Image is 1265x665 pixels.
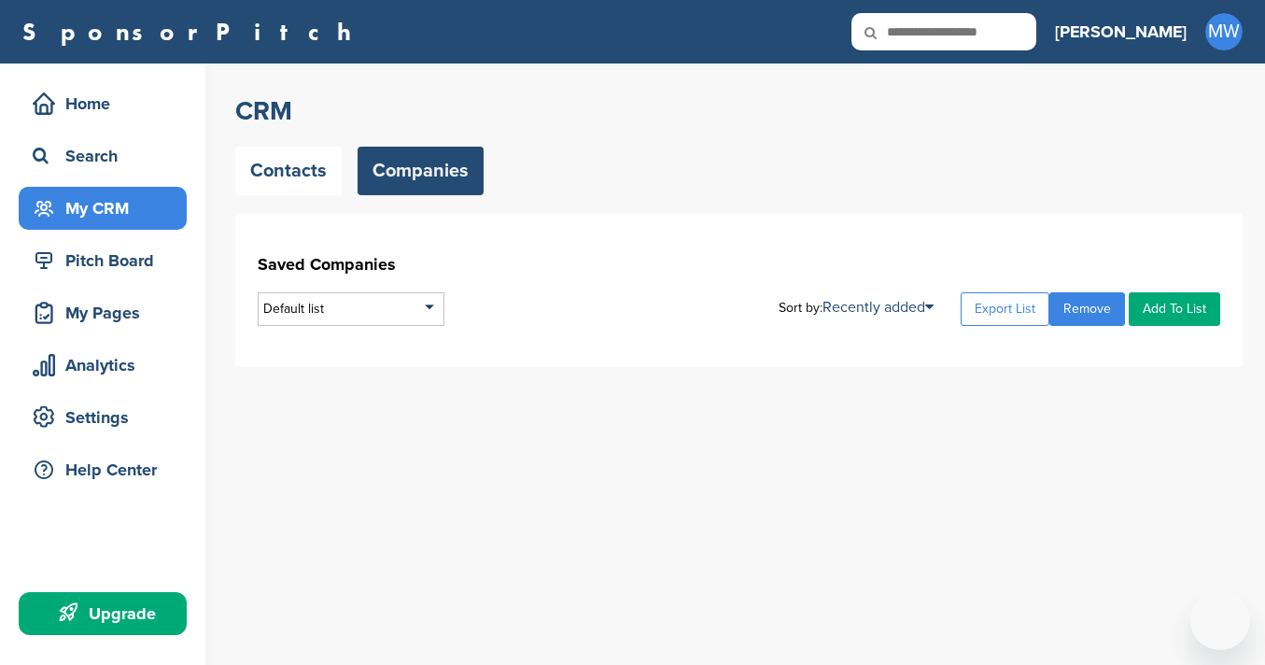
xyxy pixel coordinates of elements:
[258,292,444,326] div: Default list
[822,298,934,317] a: Recently added
[235,147,342,195] a: Contacts
[19,448,187,491] a: Help Center
[1055,11,1187,52] a: [PERSON_NAME]
[961,292,1049,326] a: Export List
[779,300,934,315] div: Sort by:
[28,296,187,330] div: My Pages
[19,592,187,635] a: Upgrade
[28,597,187,630] div: Upgrade
[19,187,187,230] a: My CRM
[28,87,187,120] div: Home
[19,134,187,177] a: Search
[22,20,363,44] a: SponsorPitch
[28,139,187,173] div: Search
[19,396,187,439] a: Settings
[1129,292,1220,326] a: Add To List
[19,82,187,125] a: Home
[258,248,1220,281] h1: Saved Companies
[358,147,484,195] a: Companies
[1190,590,1250,650] iframe: Button to launch messaging window
[1049,292,1125,326] a: Remove
[19,291,187,334] a: My Pages
[28,191,187,225] div: My CRM
[28,244,187,277] div: Pitch Board
[28,348,187,382] div: Analytics
[1055,19,1187,45] h3: [PERSON_NAME]
[19,344,187,387] a: Analytics
[28,401,187,434] div: Settings
[19,239,187,282] a: Pitch Board
[1205,13,1243,50] span: MW
[235,94,1243,128] h2: CRM
[28,453,187,487] div: Help Center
